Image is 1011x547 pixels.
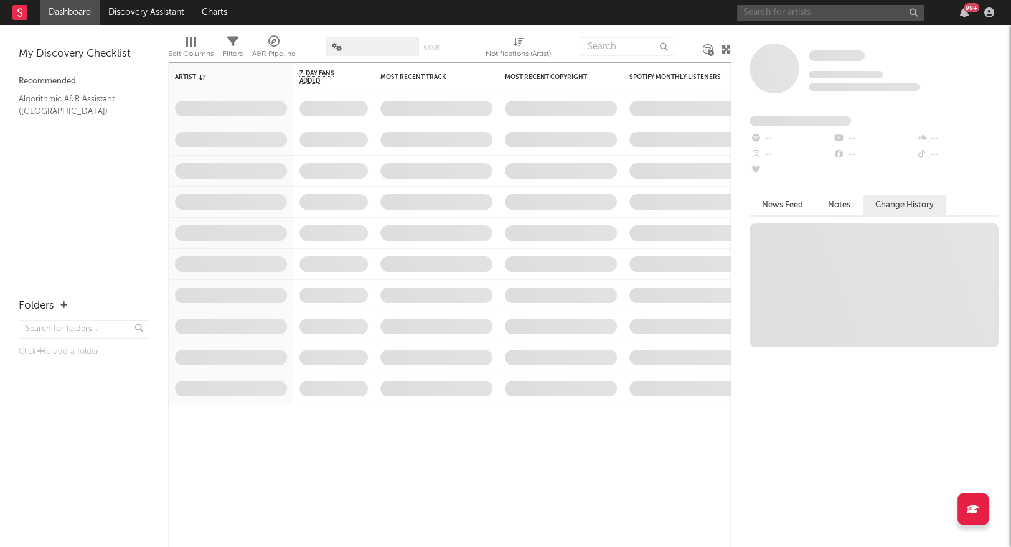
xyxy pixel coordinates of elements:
[19,320,149,339] input: Search for folders...
[486,31,551,67] div: Notifications (Artist)
[19,345,149,360] div: Click to add a folder.
[737,5,924,21] input: Search for artists
[629,73,723,81] div: Spotify Monthly Listeners
[252,47,296,62] div: A&R Pipeline
[486,47,551,62] div: Notifications (Artist)
[809,50,865,61] span: Some Artist
[19,299,54,314] div: Folders
[809,50,865,62] a: Some Artist
[816,195,863,215] button: Notes
[863,195,946,215] button: Change History
[916,131,999,147] div: --
[299,70,349,85] span: 7-Day Fans Added
[832,131,915,147] div: --
[168,31,214,67] div: Edit Columns
[809,83,920,91] span: 0 fans last week
[581,37,674,56] input: Search...
[168,47,214,62] div: Edit Columns
[832,147,915,163] div: --
[750,163,832,179] div: --
[750,131,832,147] div: --
[964,3,979,12] div: 99 +
[252,31,296,67] div: A&R Pipeline
[19,74,149,89] div: Recommended
[19,47,149,62] div: My Discovery Checklist
[916,147,999,163] div: --
[380,73,474,81] div: Most Recent Track
[423,45,440,52] button: Save
[750,195,816,215] button: News Feed
[223,47,243,62] div: Filters
[750,116,851,126] span: Fans Added by Platform
[19,92,137,118] a: Algorithmic A&R Assistant ([GEOGRAPHIC_DATA])
[750,147,832,163] div: --
[175,73,268,81] div: Artist
[505,73,598,81] div: Most Recent Copyright
[809,71,883,78] span: Tracking Since: [DATE]
[223,31,243,67] div: Filters
[960,7,969,17] button: 99+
